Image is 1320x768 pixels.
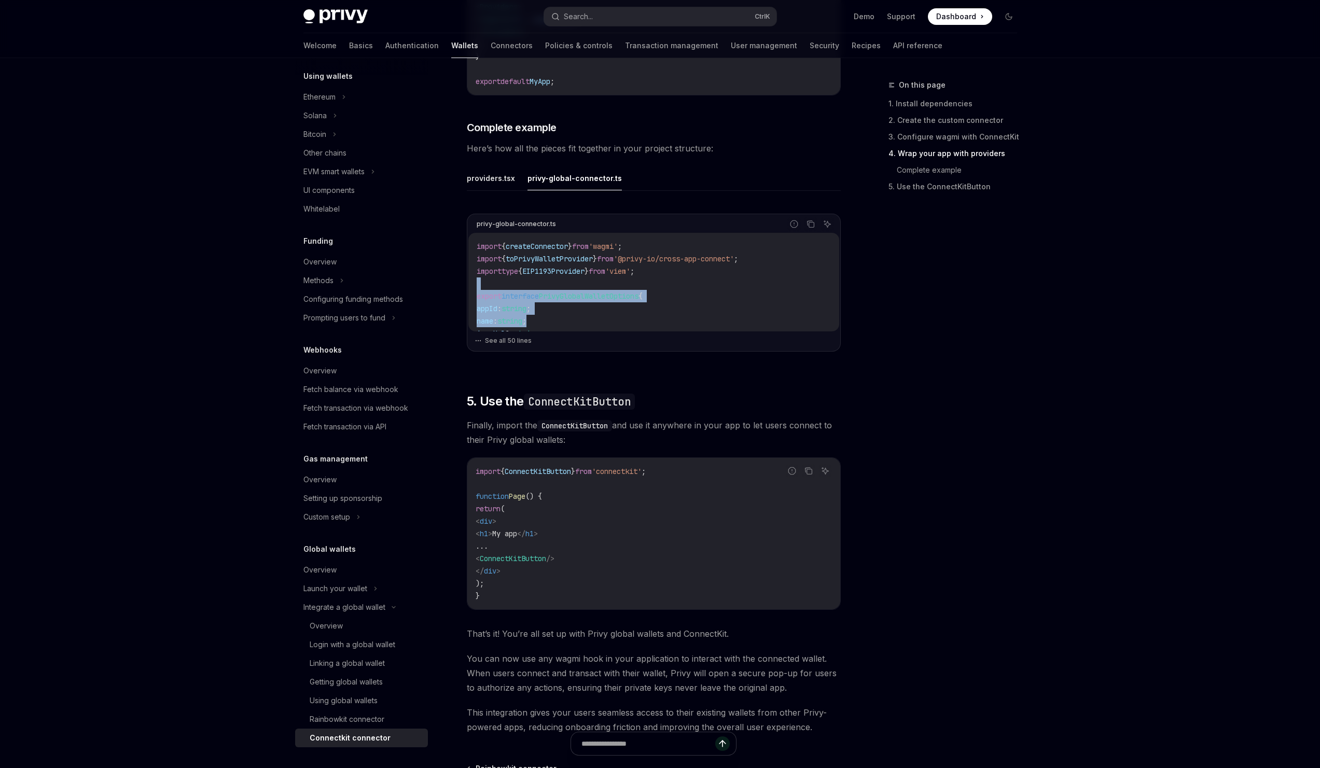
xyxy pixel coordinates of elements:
span: > [496,566,501,576]
button: Ask AI [821,217,834,231]
div: Linking a global wallet [310,657,385,669]
div: UI components [303,184,355,197]
span: } [568,242,572,251]
span: interface [502,291,539,301]
span: import [476,467,501,476]
span: iconUrl [477,329,506,338]
button: See all 50 lines [475,333,833,348]
div: Setting up sponsorship [303,492,382,505]
div: Getting global wallets [310,676,383,688]
span: 'viem' [605,267,630,276]
span: import [477,242,502,251]
span: < [476,529,480,538]
div: Configuring funding methods [303,293,403,305]
a: Fetch transaction via webhook [295,399,428,417]
a: Demo [854,11,874,22]
a: 5. Use the ConnectKitButton [888,178,1025,195]
div: Prompting users to fund [303,312,385,324]
span: string [497,316,522,326]
span: ... [476,541,488,551]
a: Configuring funding methods [295,290,428,309]
span: import [477,267,502,276]
span: ; [618,242,622,251]
div: Overview [310,620,343,632]
span: Dashboard [936,11,976,22]
span: return [476,504,501,513]
span: You can now use any wagmi hook in your application to interact with the connected wallet. When us... [467,651,841,695]
a: Rainbowkit connector [295,710,428,729]
span: string [502,304,526,313]
span: ( [501,504,505,513]
a: User management [731,33,797,58]
span: () { [525,492,542,501]
div: Bitcoin [303,128,326,141]
button: Search...CtrlK [544,7,776,26]
span: } [476,591,480,601]
span: : [493,316,497,326]
img: dark logo [303,9,368,24]
a: Whitelabel [295,200,428,218]
a: Security [810,33,839,58]
span: export [476,77,501,86]
div: Rainbowkit connector [310,713,384,725]
div: Launch your wallet [303,582,367,595]
a: Fetch balance via webhook [295,380,428,399]
button: Report incorrect code [787,217,801,231]
div: Fetch transaction via webhook [303,402,408,414]
span: ; [522,316,526,326]
div: Overview [303,365,337,377]
div: Fetch balance via webhook [303,383,398,396]
span: toPrivyWalletProvider [506,254,593,263]
a: Overview [295,561,428,579]
span: Complete example [467,120,557,135]
span: type [502,267,518,276]
span: h1 [525,529,534,538]
span: } [571,467,575,476]
a: 1. Install dependencies [888,95,1025,112]
button: privy-global-connector.ts [527,166,622,190]
span: 5. Use the [467,393,635,410]
a: Connectors [491,33,533,58]
a: Overview [295,470,428,489]
span: Here’s how all the pieces fit together in your project structure: [467,141,841,156]
a: Setting up sponsorship [295,489,428,508]
span: export [477,291,502,301]
div: Using global wallets [310,694,378,707]
div: Other chains [303,147,346,159]
span: default [501,77,530,86]
a: Connectkit connector [295,729,428,747]
span: function [476,492,509,501]
a: Wallets [451,33,478,58]
span: On this page [899,79,946,91]
span: ; [642,467,646,476]
a: Transaction management [625,33,718,58]
span: createConnector [506,242,568,251]
div: Whitelabel [303,203,340,215]
h5: Using wallets [303,70,353,82]
span: > [488,529,492,538]
span: > [492,516,496,526]
div: Search... [564,10,593,23]
code: ConnectKitButton [537,420,612,431]
span: ; [526,304,531,313]
span: PrivyGlobalWalletOptions [539,291,638,301]
button: Report incorrect code [785,464,799,478]
button: providers.tsx [467,166,515,190]
button: Send message [715,736,730,751]
a: Linking a global wallet [295,654,428,673]
span: h1 [480,529,488,538]
span: from [589,267,605,276]
div: Fetch transaction via API [303,421,386,433]
span: div [484,566,496,576]
span: { [502,254,506,263]
button: Copy the contents from the code block [802,464,815,478]
span: ?: [506,329,514,338]
span: : [497,304,502,313]
a: Authentication [385,33,439,58]
div: Integrate a global wallet [303,601,385,613]
button: Toggle dark mode [1001,8,1017,25]
span: ConnectKitButton [505,467,571,476]
div: Solana [303,109,327,122]
span: div [480,516,492,526]
button: Copy the contents from the code block [804,217,817,231]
